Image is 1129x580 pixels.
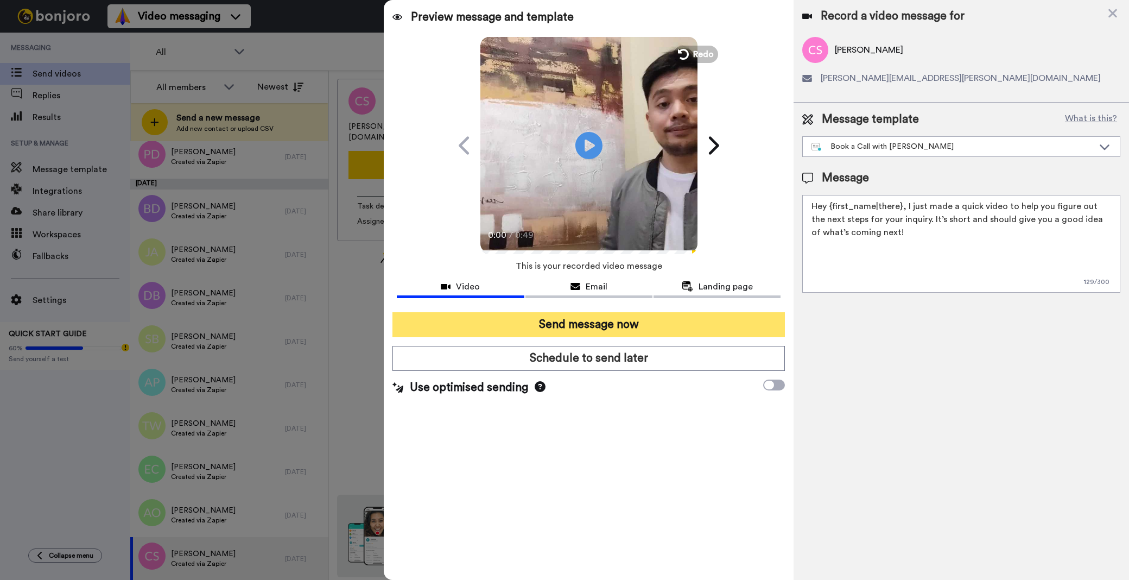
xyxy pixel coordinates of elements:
p: Thanks for being with us for 4 months - it's flown by! How can we make the next 4 months even bet... [47,31,187,42]
span: Landing page [699,280,753,293]
textarea: Hey {first_name|there}, I just made a quick video to help you figure out the next steps for your ... [802,195,1120,293]
button: Send message now [392,312,785,337]
span: Email [586,280,607,293]
img: nextgen-template.svg [811,143,822,152]
span: Message template [822,111,919,128]
span: 0:00 [488,229,507,242]
span: Video [456,280,480,293]
button: Schedule to send later [392,346,785,371]
span: 0:49 [515,229,534,242]
img: Profile image for Grant [24,33,42,50]
span: / [509,229,513,242]
span: Use optimised sending [410,380,528,396]
div: message notification from Grant, 4w ago. Thanks for being with us for 4 months - it's flown by! H... [16,23,201,59]
button: What is this? [1062,111,1120,128]
p: Message from Grant, sent 4w ago [47,42,187,52]
span: Message [822,170,869,186]
span: [PERSON_NAME][EMAIL_ADDRESS][PERSON_NAME][DOMAIN_NAME] [821,72,1101,85]
div: Book a Call with [PERSON_NAME] [811,141,1094,152]
span: This is your recorded video message [516,254,662,278]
